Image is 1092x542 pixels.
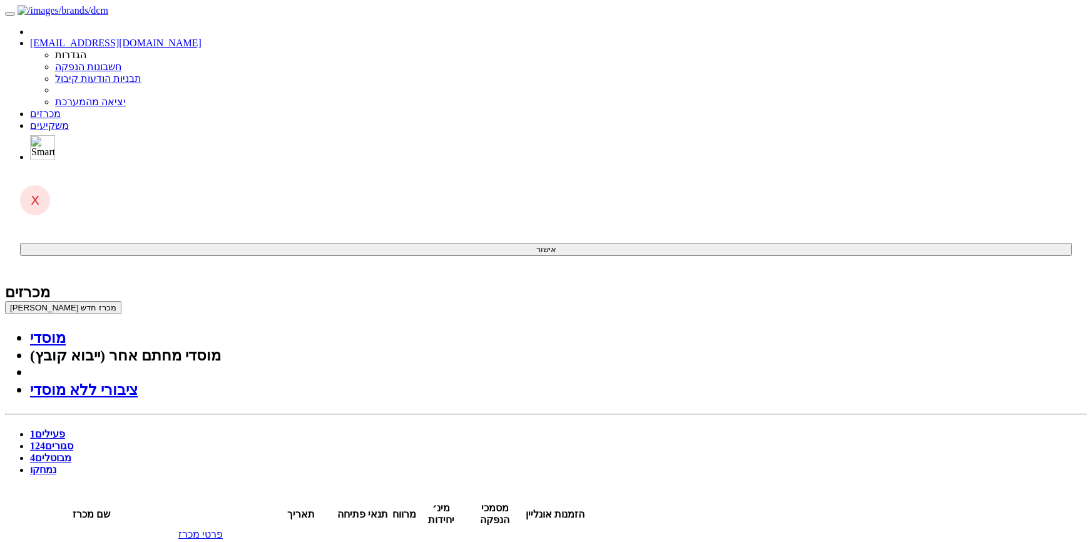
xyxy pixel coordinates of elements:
img: SmartBull Logo [30,135,55,160]
a: משקיעים [30,120,69,131]
th: שם מכרז : activate to sort column ascending [6,501,176,526]
th: מינ׳ יחידות : activate to sort column ascending [418,501,464,526]
div: מכרזים [5,284,1087,301]
a: [EMAIL_ADDRESS][DOMAIN_NAME] [30,38,202,48]
img: /images/brands/dcm [18,5,108,16]
a: מוסדי [30,330,66,346]
th: מרווח : activate to sort column ascending [392,501,417,526]
span: 1 [30,429,35,439]
span: 124 [30,441,45,451]
a: יציאה מהמערכת [55,96,126,107]
th: תאריך : activate to sort column ascending [268,501,334,526]
th: הזמנות אונליין : activate to sort column ascending [525,501,585,526]
span: 4 [30,453,35,463]
a: פעילים [30,429,65,439]
th: מסמכי הנפקה : activate to sort column ascending [466,501,524,526]
span: X [31,193,39,208]
li: הגדרות [55,49,1087,61]
a: חשבונות הנפקה [55,61,121,72]
button: אישור [20,243,1072,256]
th: תנאי פתיחה : activate to sort column ascending [335,501,390,526]
button: [PERSON_NAME] מכרז חדש [5,301,121,314]
a: מבוטלים [30,453,71,463]
a: תבניות הודעות קיבול [55,73,141,84]
a: מכרזים [30,108,61,119]
a: סגורים [30,441,73,451]
a: נמחקו [30,464,56,475]
a: ציבורי ללא מוסדי [30,382,138,398]
a: פרטי מכרז [178,529,223,539]
a: מוסדי מחתם אחר (ייבוא קובץ) [30,347,221,364]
